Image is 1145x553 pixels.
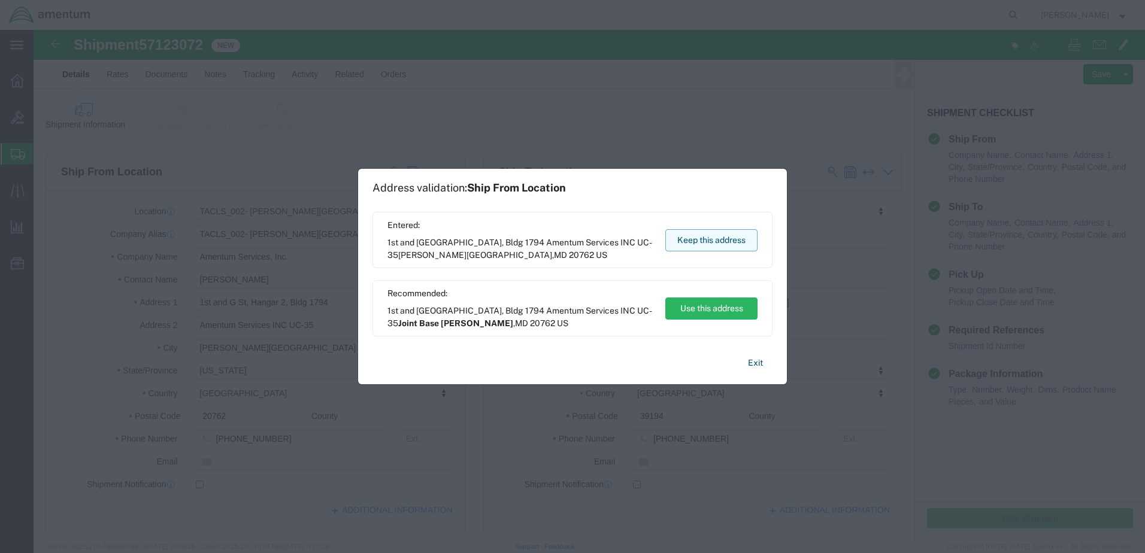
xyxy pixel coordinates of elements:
[557,318,568,328] span: US
[738,353,773,373] button: Exit
[530,318,555,328] span: 20762
[554,250,567,260] span: MD
[665,229,758,251] button: Keep this address
[387,287,654,300] span: Recommended:
[467,181,566,194] span: Ship From Location
[665,297,758,320] button: Use this address
[596,250,607,260] span: US
[515,318,528,328] span: MD
[387,219,654,232] span: Entered:
[387,305,654,330] span: 1st and [GEOGRAPHIC_DATA], Bldg 1794 Amentum Services INC UC-35 ,
[398,250,552,260] span: [PERSON_NAME][GEOGRAPHIC_DATA]
[387,236,654,262] span: 1st and [GEOGRAPHIC_DATA], Bldg 1794 Amentum Services INC UC-35 ,
[398,318,513,328] span: Joint Base [PERSON_NAME]
[372,181,566,195] h1: Address validation:
[569,250,594,260] span: 20762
